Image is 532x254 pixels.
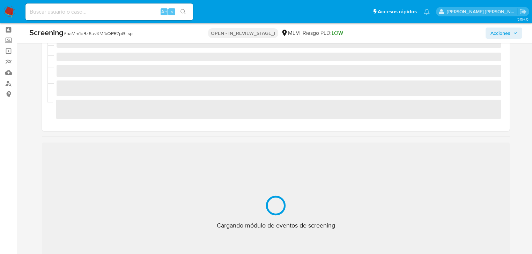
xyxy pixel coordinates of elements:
[332,29,343,37] span: LOW
[56,100,501,119] span: ‌
[378,8,417,15] span: Accesos rápidos
[25,7,193,16] input: Buscar usuario o caso...
[161,8,167,15] span: Alt
[176,7,190,17] button: search-icon
[424,9,430,15] a: Notificaciones
[57,53,501,61] span: ‌
[57,80,501,96] span: ‌
[208,28,278,38] p: OPEN - IN_REVIEW_STAGE_I
[171,8,173,15] span: s
[303,29,343,37] span: Riesgo PLD:
[519,8,527,15] a: Salir
[57,43,501,48] span: ‌
[281,29,300,37] div: MLM
[64,30,133,37] span: # paMm1qRz6uvXMfkQPR7pGLsp
[490,28,510,39] span: Acciones
[29,27,64,38] b: Screening
[57,65,501,77] span: ‌
[486,28,522,39] button: Acciones
[217,221,335,230] span: Cargando módulo de eventos de screening
[517,16,529,22] span: 3.154.0
[447,8,517,15] p: michelleangelica.rodriguez@mercadolibre.com.mx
